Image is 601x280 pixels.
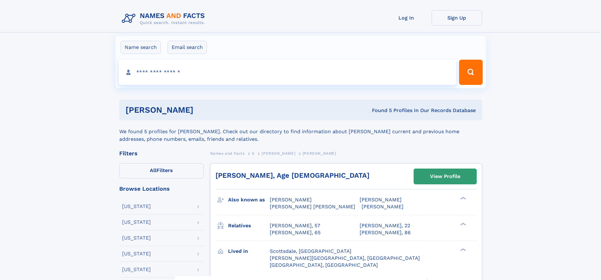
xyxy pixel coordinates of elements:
[119,120,482,143] div: We found 5 profiles for [PERSON_NAME]. Check out our directory to find information about [PERSON_...
[430,169,460,184] div: View Profile
[303,151,336,156] span: [PERSON_NAME]
[119,163,204,178] label: Filters
[119,60,457,85] input: search input
[122,220,151,225] div: [US_STATE]
[270,229,321,236] a: [PERSON_NAME], 65
[119,151,204,156] div: Filters
[270,255,420,261] span: [PERSON_NAME][GEOGRAPHIC_DATA], [GEOGRAPHIC_DATA]
[459,60,482,85] button: Search Button
[228,194,270,205] h3: Also known as
[270,197,312,203] span: [PERSON_NAME]
[252,151,255,156] span: S
[215,171,369,179] a: [PERSON_NAME], Age [DEMOGRAPHIC_DATA]
[270,262,378,268] span: [GEOGRAPHIC_DATA], [GEOGRAPHIC_DATA]
[360,197,402,203] span: [PERSON_NAME]
[119,186,204,192] div: Browse Locations
[360,229,411,236] a: [PERSON_NAME], 86
[126,106,283,114] h1: [PERSON_NAME]
[122,204,151,209] div: [US_STATE]
[270,248,351,254] span: Scottsdale, [GEOGRAPHIC_DATA]
[228,220,270,231] h3: Relatives
[270,222,320,229] a: [PERSON_NAME], 57
[459,247,466,252] div: ❯
[459,196,466,200] div: ❯
[360,222,410,229] a: [PERSON_NAME], 22
[122,251,151,256] div: [US_STATE]
[362,204,404,210] span: [PERSON_NAME]
[122,235,151,241] div: [US_STATE]
[432,10,482,26] a: Sign Up
[168,41,207,54] label: Email search
[252,149,255,157] a: S
[414,169,476,184] a: View Profile
[210,149,245,157] a: Names and Facts
[459,222,466,226] div: ❯
[228,246,270,257] h3: Lived in
[122,267,151,272] div: [US_STATE]
[262,151,295,156] span: [PERSON_NAME]
[150,167,156,173] span: All
[381,10,432,26] a: Log In
[283,107,476,114] div: Found 5 Profiles In Our Records Database
[262,149,295,157] a: [PERSON_NAME]
[119,10,210,27] img: Logo Names and Facts
[270,204,355,210] span: [PERSON_NAME] [PERSON_NAME]
[121,41,161,54] label: Name search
